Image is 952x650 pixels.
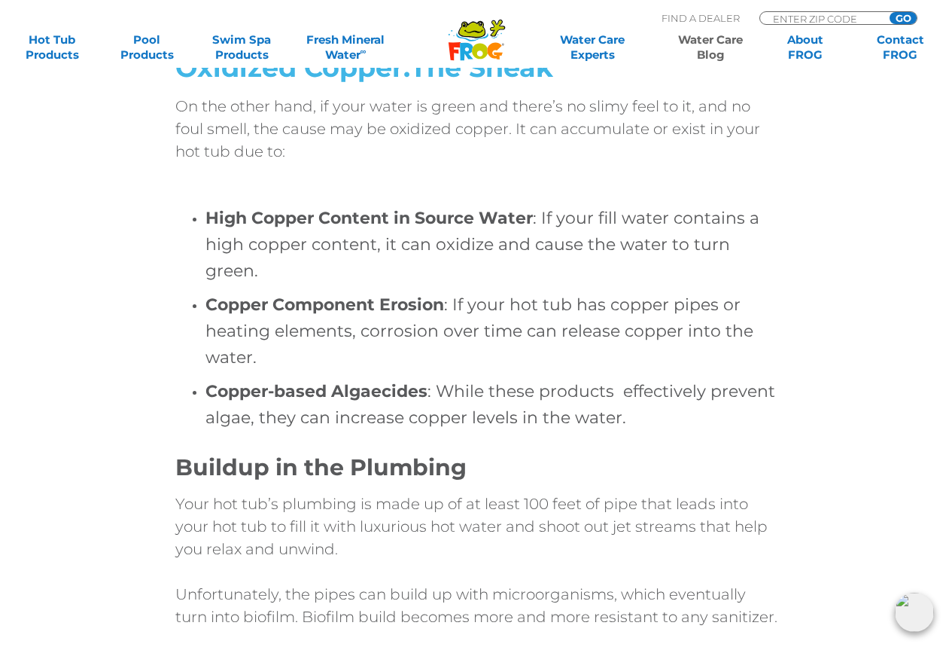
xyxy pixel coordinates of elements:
h1: Buildup in the Plumbing [175,455,777,481]
a: ContactFROG [863,32,937,63]
strong: Copper Component Erosion [205,294,444,315]
sup: ∞ [360,46,367,56]
input: Zip Code Form [771,12,873,25]
h4: : While these products effectively prevent algae, they can increase copper levels in the water. [205,378,777,431]
a: Fresh MineralWater∞ [300,32,392,63]
strong: Copper-based Algaecides [205,381,427,401]
h4: : If your fill water contains a high copper content, it can oxidize and cause the water to turn g... [205,205,777,284]
p: Find A Dealer [662,11,740,25]
h4: : If your hot tub has copper pipes or heating elements, corrosion over time can release copper in... [205,291,777,371]
a: Water CareBlog [674,32,747,63]
p: On the other hand, if your water is green and there’s no slimy feel to it, and no foul smell, the... [175,95,777,163]
a: Water CareExperts [533,32,652,63]
a: AboutFROG [768,32,842,63]
p: Your hot tub’s plumbing is made up of at least 100 feet of pipe that leads into your hot tub to f... [175,493,777,560]
a: Swim SpaProducts [205,32,278,63]
p: Unfortunately, the pipes can build up with microorganisms, which eventually turn into biofilm. Bi... [175,583,777,628]
a: PoolProducts [110,32,184,63]
img: openIcon [895,593,934,632]
input: GO [890,12,917,24]
a: Hot TubProducts [15,32,89,63]
strong: High Copper Content in Source Water [205,208,533,228]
